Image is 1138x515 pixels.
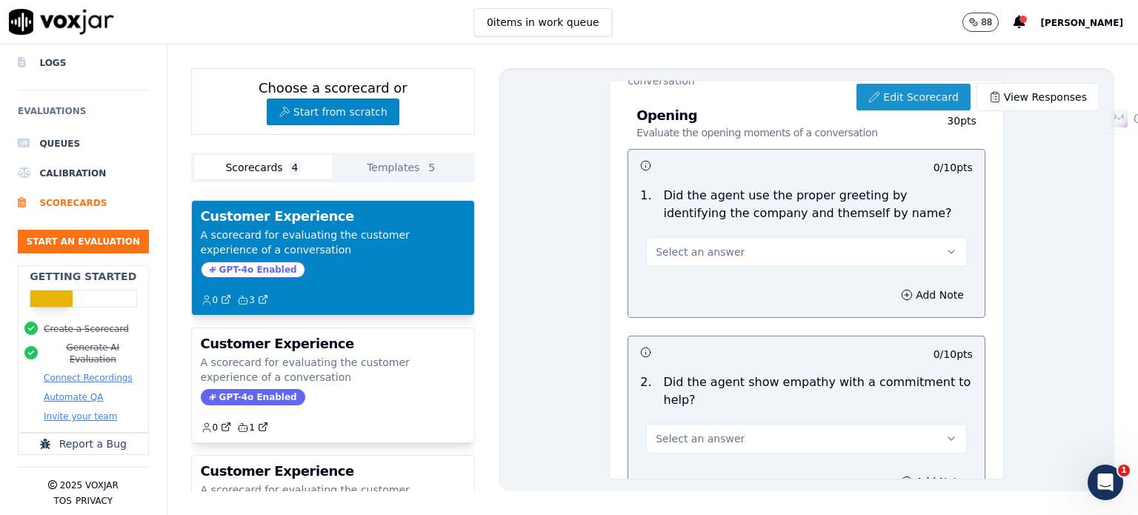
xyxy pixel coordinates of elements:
p: 2 . [634,373,657,409]
button: 0items in work queue [474,8,612,36]
a: Queues [18,129,149,159]
p: 2025 Voxjar [60,479,119,491]
h3: Customer Experience [201,210,465,223]
a: 0 [201,422,232,433]
span: Select an answer [656,431,745,446]
a: Scorecards [18,188,149,218]
a: Logs [18,48,149,78]
h3: Customer Experience [201,337,465,350]
a: 1 [237,422,268,433]
button: Add Note [892,285,973,305]
p: A scorecard for evaluating the customer experience of a conversation [201,482,465,512]
span: 5 [425,160,438,175]
p: A scorecard for evaluating the customer experience of a conversation [201,227,465,257]
h3: Opening [636,109,919,140]
p: 0 / 10 pts [934,160,973,175]
button: 0 [201,422,238,433]
button: 0 [201,294,238,306]
button: Report a Bug [18,433,149,455]
div: Choose a scorecard or [191,68,475,135]
p: Did the agent show empathy with a commitment to help? [664,373,973,409]
button: Start from scratch [267,99,399,125]
button: Connect Recordings [44,372,133,384]
button: Add Note [892,471,973,492]
button: Scorecards [194,156,333,179]
button: Invite your team [44,411,117,422]
span: GPT-4o Enabled [201,262,305,278]
span: 1 [1118,465,1130,476]
span: GPT-4o Enabled [201,389,305,405]
p: 1 . [634,187,657,222]
h6: Evaluations [18,102,149,129]
button: Privacy [76,495,113,507]
button: Create a Scorecard [44,323,129,335]
button: 88 [962,13,1014,32]
a: Edit Scorecard [856,84,970,110]
button: Templates [333,156,472,179]
button: 88 [962,13,999,32]
span: 4 [289,160,302,175]
p: 0 / 10 pts [934,347,973,362]
button: Automate QA [44,391,103,403]
a: 3 [237,294,268,306]
button: Generate AI Evaluation [44,342,142,365]
img: voxjar logo [9,9,114,35]
h3: Customer Experience [201,465,465,478]
button: TOS [54,495,72,507]
p: 88 [981,16,992,28]
iframe: Intercom live chat [1088,465,1123,500]
button: [PERSON_NAME] [1040,13,1138,31]
button: Start an Evaluation [18,230,149,253]
a: Calibration [18,159,149,188]
p: A scorecard for evaluating the customer experience of a conversation [201,355,465,385]
p: Evaluate the opening moments of a conversation [636,125,877,140]
span: Select an answer [656,245,745,259]
a: 0 [201,294,232,306]
p: Did the agent use the proper greeting by identifying the company and themself by name? [664,187,973,222]
h2: Getting Started [30,269,136,284]
span: [PERSON_NAME] [1040,18,1123,28]
a: View Responses [976,83,1099,111]
p: 30 pts [919,113,976,140]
